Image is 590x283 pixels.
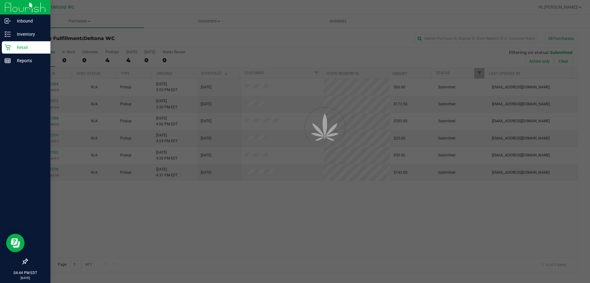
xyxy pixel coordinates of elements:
[5,44,11,51] inline-svg: Retail
[5,31,11,37] inline-svg: Inventory
[3,276,48,280] p: [DATE]
[11,17,48,25] p: Inbound
[5,18,11,24] inline-svg: Inbound
[11,44,48,51] p: Retail
[3,270,48,276] p: 04:44 PM EDT
[11,57,48,64] p: Reports
[5,58,11,64] inline-svg: Reports
[6,234,25,252] iframe: Resource center
[11,30,48,38] p: Inventory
